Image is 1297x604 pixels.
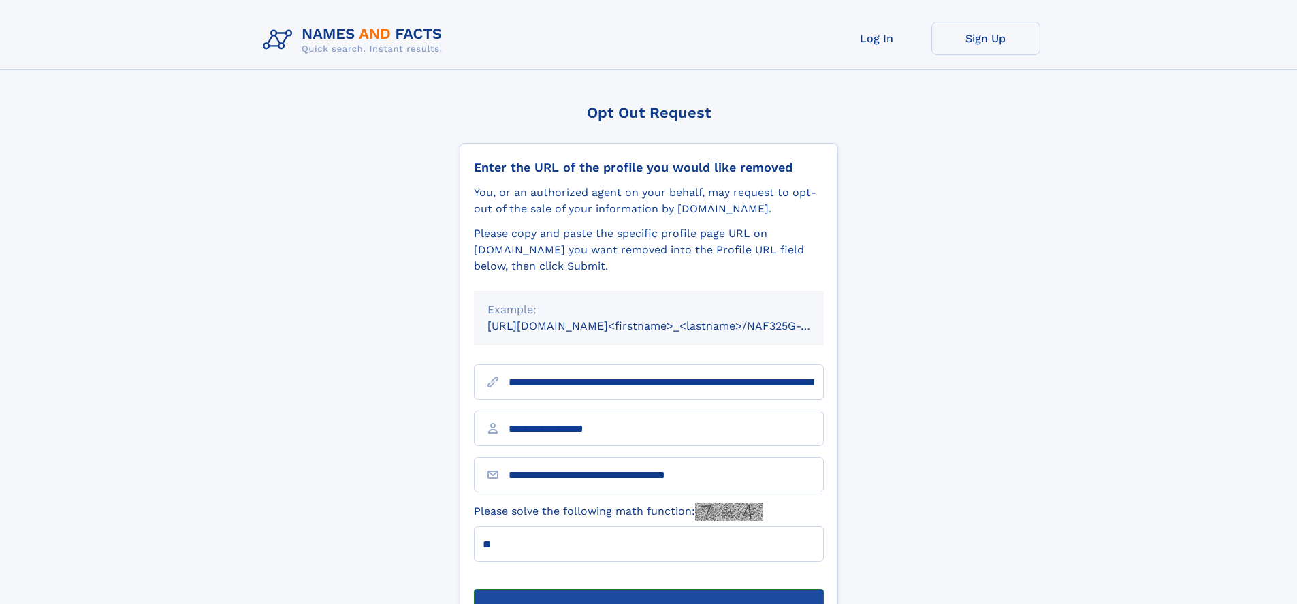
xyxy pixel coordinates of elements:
[822,22,931,55] a: Log In
[931,22,1040,55] a: Sign Up
[460,104,838,121] div: Opt Out Request
[487,302,810,318] div: Example:
[474,185,824,217] div: You, or an authorized agent on your behalf, may request to opt-out of the sale of your informatio...
[474,160,824,175] div: Enter the URL of the profile you would like removed
[474,503,763,521] label: Please solve the following math function:
[257,22,453,59] img: Logo Names and Facts
[487,319,850,332] small: [URL][DOMAIN_NAME]<firstname>_<lastname>/NAF325G-xxxxxxxx
[474,225,824,274] div: Please copy and paste the specific profile page URL on [DOMAIN_NAME] you want removed into the Pr...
